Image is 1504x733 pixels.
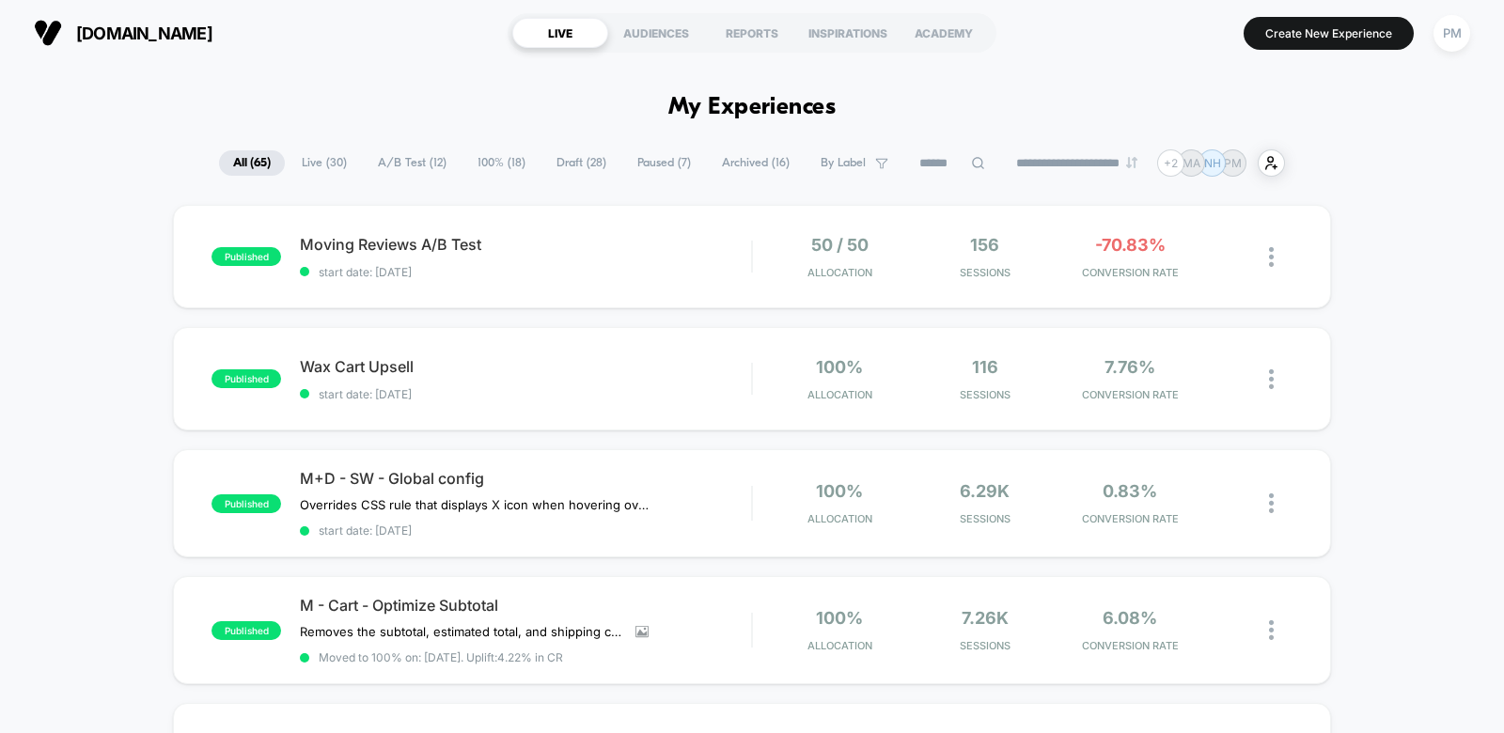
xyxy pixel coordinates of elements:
[1062,388,1198,401] span: CONVERSION RATE
[1224,156,1242,170] p: PM
[916,512,1053,525] span: Sessions
[972,357,998,377] span: 116
[300,497,649,512] span: Overrides CSS rule that displays X icon when hovering over anchor tags without a link
[807,639,872,652] span: Allocation
[364,150,461,176] span: A/B Test ( 12 )
[211,369,281,388] span: published
[300,387,751,401] span: start date: [DATE]
[1269,369,1274,389] img: close
[1103,481,1157,501] span: 0.83%
[821,156,866,170] span: By Label
[1062,639,1198,652] span: CONVERSION RATE
[807,512,872,525] span: Allocation
[1126,157,1137,168] img: end
[668,94,837,121] h1: My Experiences
[816,357,863,377] span: 100%
[1433,15,1470,52] div: PM
[800,18,896,48] div: INSPIRATIONS
[211,621,281,640] span: published
[300,265,751,279] span: start date: [DATE]
[1062,266,1198,279] span: CONVERSION RATE
[807,388,872,401] span: Allocation
[916,266,1053,279] span: Sessions
[970,235,999,255] span: 156
[1244,17,1414,50] button: Create New Experience
[608,18,704,48] div: AUDIENCES
[34,19,62,47] img: Visually logo
[542,150,620,176] span: Draft ( 28 )
[916,639,1053,652] span: Sessions
[896,18,992,48] div: ACADEMY
[816,481,863,501] span: 100%
[807,266,872,279] span: Allocation
[463,150,540,176] span: 100% ( 18 )
[708,150,804,176] span: Archived ( 16 )
[1269,493,1274,513] img: close
[211,494,281,513] span: published
[211,247,281,266] span: published
[1062,512,1198,525] span: CONVERSION RATE
[319,650,563,664] span: Moved to 100% on: [DATE] . Uplift: 4.22% in CR
[1269,247,1274,267] img: close
[300,596,751,615] span: M - Cart - Optimize Subtotal
[300,469,751,488] span: M+D - SW - Global config
[1204,156,1221,170] p: NH
[811,235,869,255] span: 50 / 50
[816,608,863,628] span: 100%
[300,235,751,254] span: Moving Reviews A/B Test
[916,388,1053,401] span: Sessions
[1104,357,1155,377] span: 7.76%
[300,624,621,639] span: Removes the subtotal, estimated total, and shipping calculated at checkout line.
[1269,620,1274,640] img: close
[623,150,705,176] span: Paused ( 7 )
[300,357,751,376] span: Wax Cart Upsell
[512,18,608,48] div: LIVE
[960,481,1010,501] span: 6.29k
[1095,235,1166,255] span: -70.83%
[704,18,800,48] div: REPORTS
[288,150,361,176] span: Live ( 30 )
[1183,156,1200,170] p: MA
[300,523,751,538] span: start date: [DATE]
[1428,14,1476,53] button: PM
[1157,149,1184,177] div: + 2
[219,150,285,176] span: All ( 65 )
[962,608,1009,628] span: 7.26k
[1103,608,1157,628] span: 6.08%
[28,18,218,48] button: [DOMAIN_NAME]
[76,23,212,43] span: [DOMAIN_NAME]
